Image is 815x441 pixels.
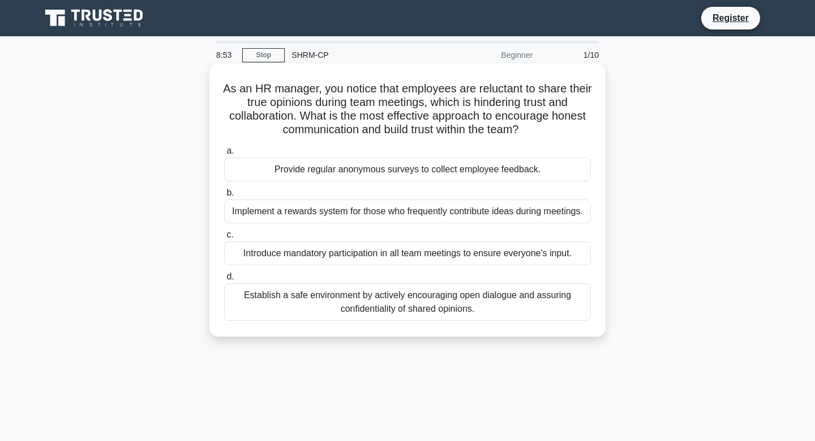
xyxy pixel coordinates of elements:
[224,241,591,265] div: Introduce mandatory participation in all team meetings to ensure everyone's input.
[209,44,242,66] div: 8:53
[440,44,539,66] div: Beginner
[285,44,440,66] div: SHRM-CP
[706,11,756,25] a: Register
[226,272,234,281] span: d.
[224,158,591,181] div: Provide regular anonymous surveys to collect employee feedback.
[226,230,233,239] span: c.
[539,44,606,66] div: 1/10
[242,48,285,62] a: Stop
[224,283,591,321] div: Establish a safe environment by actively encouraging open dialogue and assuring confidentiality o...
[223,82,592,137] h5: As an HR manager, you notice that employees are reluctant to share their true opinions during tea...
[226,146,234,155] span: a.
[226,188,234,197] span: b.
[224,200,591,223] div: Implement a rewards system for those who frequently contribute ideas during meetings.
